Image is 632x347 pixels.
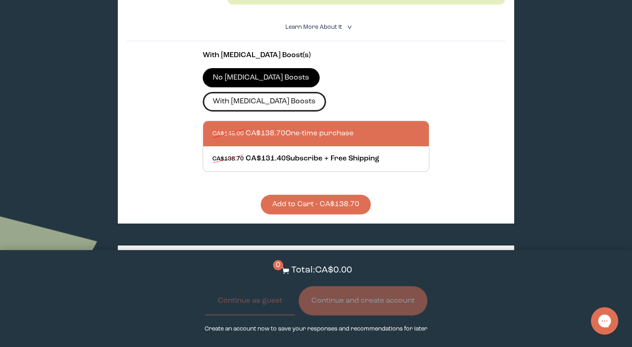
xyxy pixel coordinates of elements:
iframe: Gorgias live chat messenger [586,304,623,338]
label: No [MEDICAL_DATA] Boosts [203,68,320,87]
p: Total: CA$0.00 [291,264,352,277]
p: Create an account now to save your responses and recommendations for later [205,325,427,333]
span: 0 [273,260,283,270]
label: With [MEDICAL_DATA] Boosts [203,92,326,111]
summary: Learn More About it < [285,23,347,32]
i: < [344,25,353,30]
button: Continue as guest [205,286,295,315]
button: Continue and create account [299,286,427,315]
p: With [MEDICAL_DATA] Boost(s) [203,50,430,61]
button: Add to Cart - CA$138.70 [261,195,371,214]
span: Learn More About it [285,24,342,30]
